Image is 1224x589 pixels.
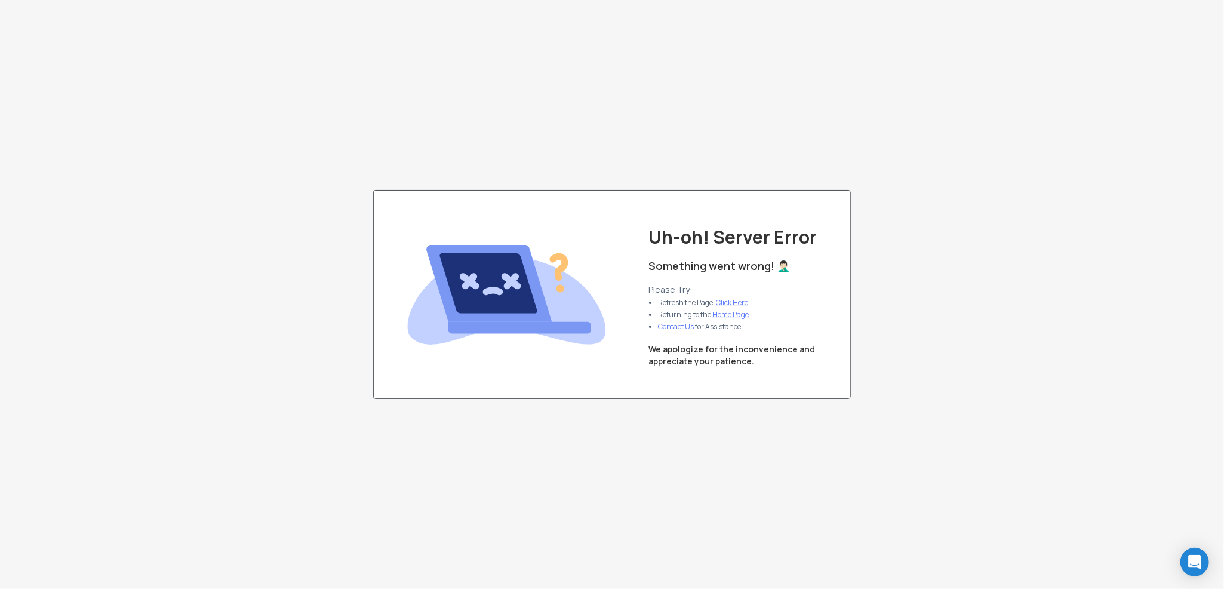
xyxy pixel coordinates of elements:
button: Contact Us [658,322,694,332]
a: Click Here [716,297,748,308]
p: Something went wrong! 🤦🏻‍♂️ [648,257,790,274]
li: for Assistance [658,322,751,332]
p: Please Try: [648,284,760,296]
h1: Uh-oh! Server Error [648,226,817,248]
li: Returning to the . [658,310,751,320]
p: We apologize for the inconvenience and appreciate your patience. [648,343,815,367]
a: Home Page [712,309,749,320]
li: Refresh the Page, . [658,298,751,308]
div: Open Intercom Messenger [1180,548,1209,576]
